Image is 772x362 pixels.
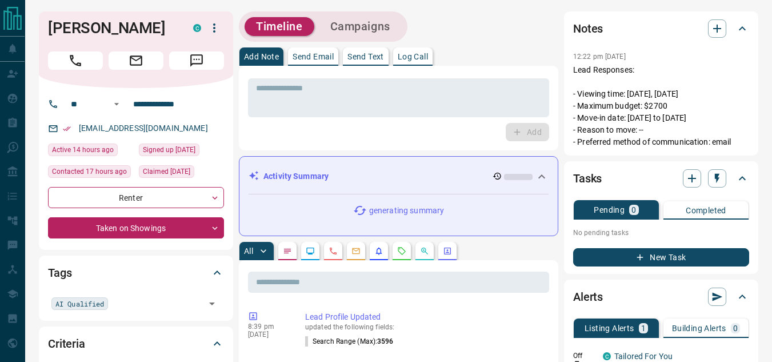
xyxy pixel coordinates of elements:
[244,53,279,61] p: Add Note
[48,51,103,70] span: Call
[369,205,444,217] p: generating summary
[245,17,314,36] button: Timeline
[305,311,545,323] p: Lead Profile Updated
[351,246,361,256] svg: Emails
[594,206,625,214] p: Pending
[573,283,749,311] div: Alerts
[573,165,749,192] div: Tasks
[48,264,71,282] h2: Tags
[248,323,288,331] p: 8:39 pm
[109,51,163,70] span: Email
[573,224,749,241] p: No pending tasks
[733,324,738,332] p: 0
[443,246,452,256] svg: Agent Actions
[48,259,224,287] div: Tags
[573,248,749,266] button: New Task
[305,323,545,331] p: updated the following fields:
[48,330,224,357] div: Criteria
[139,165,224,181] div: Thu Jul 10 2025
[672,324,726,332] p: Building Alerts
[52,166,127,177] span: Contacted 17 hours ago
[377,337,393,345] span: 3596
[48,187,224,208] div: Renter
[306,246,315,256] svg: Lead Browsing Activity
[63,125,71,133] svg: Email Verified
[48,19,176,37] h1: [PERSON_NAME]
[319,17,402,36] button: Campaigns
[48,217,224,238] div: Taken on Showings
[398,53,428,61] p: Log Call
[329,246,338,256] svg: Calls
[374,246,383,256] svg: Listing Alerts
[573,169,602,188] h2: Tasks
[305,336,394,347] p: Search Range (Max) :
[193,24,201,32] div: condos.ca
[603,352,611,360] div: condos.ca
[631,206,636,214] p: 0
[293,53,334,61] p: Send Email
[573,351,596,361] p: Off
[244,247,253,255] p: All
[397,246,406,256] svg: Requests
[169,51,224,70] span: Message
[204,296,220,312] button: Open
[48,335,85,353] h2: Criteria
[347,53,384,61] p: Send Text
[52,144,114,156] span: Active 14 hours ago
[614,352,673,361] a: Tailored For You
[573,19,603,38] h2: Notes
[249,166,549,187] div: Activity Summary
[641,324,646,332] p: 1
[585,324,634,332] p: Listing Alerts
[143,144,195,156] span: Signed up [DATE]
[48,144,133,160] div: Mon Aug 11 2025
[420,246,429,256] svg: Opportunities
[573,64,749,148] p: Lead Responses: - Viewing time: [DATE], [DATE] - Maximum budget: $2700 - Move-in date: [DATE] to ...
[573,15,749,42] div: Notes
[283,246,292,256] svg: Notes
[573,53,626,61] p: 12:22 pm [DATE]
[139,144,224,160] div: Mon Apr 08 2024
[686,206,726,214] p: Completed
[110,97,123,111] button: Open
[263,170,329,182] p: Activity Summary
[573,288,603,306] h2: Alerts
[48,165,133,181] div: Mon Aug 11 2025
[55,298,104,309] span: AI Qualified
[143,166,190,177] span: Claimed [DATE]
[79,124,208,133] a: [EMAIL_ADDRESS][DOMAIN_NAME]
[248,331,288,339] p: [DATE]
